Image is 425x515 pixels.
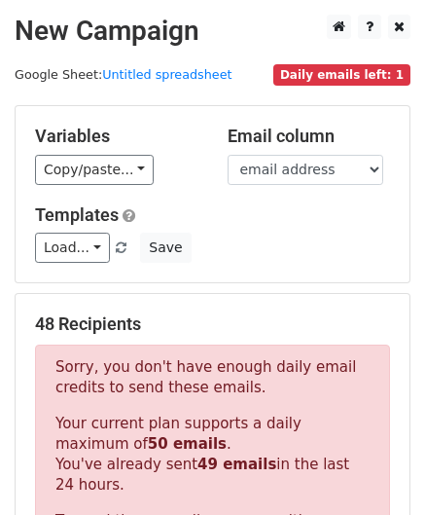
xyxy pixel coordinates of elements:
p: Your current plan supports a daily maximum of . You've already sent in the last 24 hours. [55,414,370,496]
strong: 50 emails [148,435,227,453]
h5: Variables [35,126,198,147]
a: Untitled spreadsheet [102,67,231,82]
a: Copy/paste... [35,155,154,185]
p: Sorry, you don't have enough daily email credits to send these emails. [55,357,370,398]
a: Daily emails left: 1 [273,67,410,82]
h2: New Campaign [15,15,410,48]
a: Load... [35,233,110,263]
a: Templates [35,204,119,225]
strong: 49 emails [197,456,276,473]
span: Daily emails left: 1 [273,64,410,86]
small: Google Sheet: [15,67,232,82]
button: Save [140,233,191,263]
h5: 48 Recipients [35,313,390,335]
h5: Email column [228,126,391,147]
